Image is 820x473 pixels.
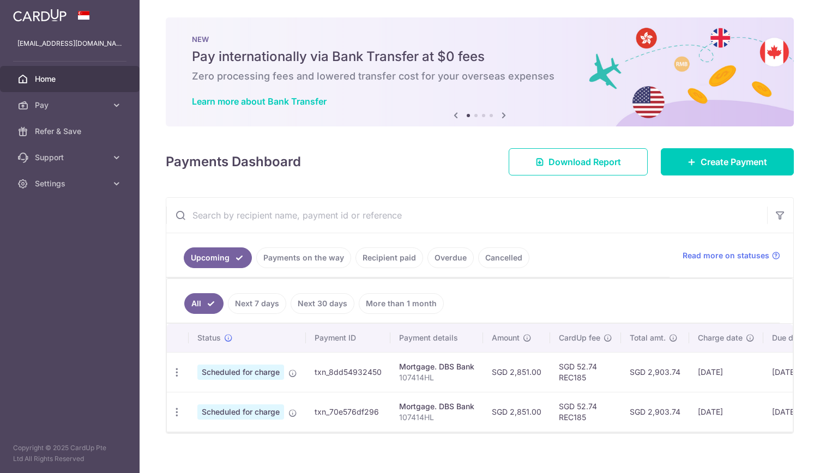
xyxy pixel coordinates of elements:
[13,9,67,22] img: CardUp
[772,332,805,343] span: Due date
[478,247,529,268] a: Cancelled
[35,178,107,189] span: Settings
[184,293,224,314] a: All
[689,392,763,432] td: [DATE]
[399,412,474,423] p: 107414HL
[306,324,390,352] th: Payment ID
[166,198,767,233] input: Search by recipient name, payment id or reference
[399,361,474,372] div: Mortgage. DBS Bank
[197,404,284,420] span: Scheduled for charge
[184,247,252,268] a: Upcoming
[683,250,780,261] a: Read more on statuses
[683,250,769,261] span: Read more on statuses
[621,352,689,392] td: SGD 2,903.74
[228,293,286,314] a: Next 7 days
[359,293,444,314] a: More than 1 month
[192,48,768,65] h5: Pay internationally via Bank Transfer at $0 fees
[492,332,520,343] span: Amount
[166,152,301,172] h4: Payments Dashboard
[630,332,666,343] span: Total amt.
[548,155,621,168] span: Download Report
[35,74,107,84] span: Home
[192,96,327,107] a: Learn more about Bank Transfer
[689,352,763,392] td: [DATE]
[166,17,794,126] img: Bank transfer banner
[399,401,474,412] div: Mortgage. DBS Bank
[306,392,390,432] td: txn_70e576df296
[192,35,768,44] p: NEW
[550,352,621,392] td: SGD 52.74 REC185
[698,332,743,343] span: Charge date
[701,155,767,168] span: Create Payment
[35,100,107,111] span: Pay
[35,152,107,163] span: Support
[661,148,794,175] a: Create Payment
[17,38,122,49] p: [EMAIL_ADDRESS][DOMAIN_NAME]
[390,324,483,352] th: Payment details
[509,148,648,175] a: Download Report
[197,365,284,380] span: Scheduled for charge
[399,372,474,383] p: 107414HL
[483,352,550,392] td: SGD 2,851.00
[559,332,600,343] span: CardUp fee
[35,126,107,137] span: Refer & Save
[256,247,351,268] a: Payments on the way
[483,392,550,432] td: SGD 2,851.00
[427,247,474,268] a: Overdue
[306,352,390,392] td: txn_8dd54932450
[291,293,354,314] a: Next 30 days
[355,247,423,268] a: Recipient paid
[197,332,221,343] span: Status
[621,392,689,432] td: SGD 2,903.74
[192,70,768,83] h6: Zero processing fees and lowered transfer cost for your overseas expenses
[550,392,621,432] td: SGD 52.74 REC185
